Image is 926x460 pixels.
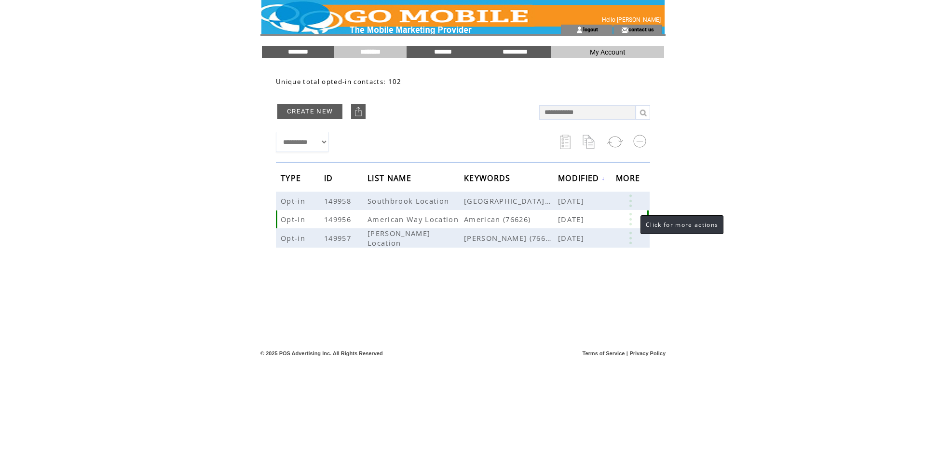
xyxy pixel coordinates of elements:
span: [DATE] [558,233,586,243]
span: KEYWORDS [464,170,513,188]
span: American Way Location [368,214,461,224]
span: MODIFIED [558,170,602,188]
a: Privacy Policy [629,350,666,356]
a: Terms of Service [583,350,625,356]
a: contact us [628,26,654,32]
span: Southbrook Location [368,196,451,206]
span: [DATE] [558,214,586,224]
span: ID [324,170,336,188]
img: upload.png [354,107,363,116]
span: 149956 [324,214,354,224]
span: Opt-in [281,233,308,243]
a: KEYWORDS [464,175,513,181]
span: © 2025 POS Advertising Inc. All Rights Reserved [260,350,383,356]
a: CREATE NEW [277,104,342,119]
span: MORE [616,170,642,188]
span: American (76626) [464,214,558,224]
span: [DATE] [558,196,586,206]
a: logout [583,26,598,32]
span: LIST NAME [368,170,414,188]
img: contact_us_icon.gif [621,26,628,34]
span: Hello [PERSON_NAME] [602,16,661,23]
span: TYPE [281,170,303,188]
span: Click for more actions [646,221,718,229]
span: 149958 [324,196,354,206]
a: TYPE [281,175,303,181]
a: MODIFIED↓ [558,175,605,181]
span: Opt-in [281,196,308,206]
span: Southbrook (76626) [464,196,558,206]
a: LIST NAME [368,175,414,181]
span: Unique total opted-in contacts: 102 [276,77,402,86]
span: [PERSON_NAME] Location [368,228,430,248]
span: Opt-in [281,214,308,224]
span: Peay (76626) [464,233,558,243]
span: 149957 [324,233,354,243]
a: ID [324,175,336,181]
span: My Account [590,48,626,56]
span: | [626,350,628,356]
img: account_icon.gif [576,26,583,34]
